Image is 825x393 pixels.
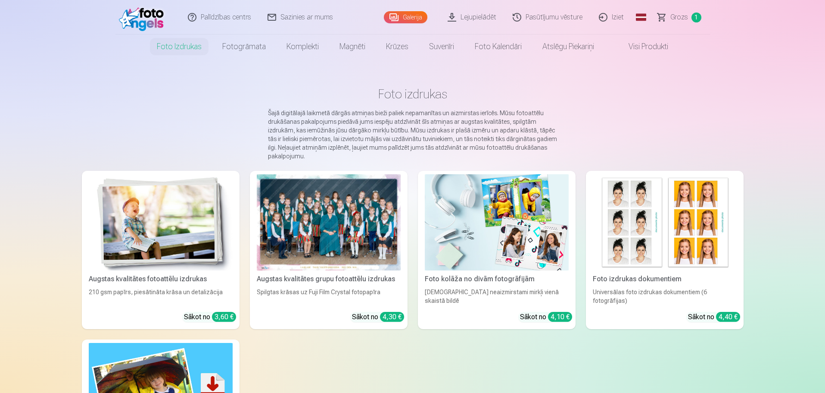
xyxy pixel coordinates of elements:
span: 1 [691,13,701,22]
a: Augstas kvalitātes fotoattēlu izdrukasAugstas kvalitātes fotoattēlu izdrukas210 gsm papīrs, piesā... [82,171,240,329]
a: Augstas kvalitātes grupu fotoattēlu izdrukasSpilgtas krāsas uz Fuji Film Crystal fotopapīraSākot ... [250,171,408,329]
div: Sākot no [688,312,740,322]
a: Atslēgu piekariņi [532,35,604,59]
div: Sākot no [520,312,572,322]
img: /fa1 [119,3,168,31]
h1: Foto izdrukas [89,86,737,102]
a: Visi produkti [604,35,679,59]
span: Grozs [670,12,688,22]
div: Augstas kvalitātes grupu fotoattēlu izdrukas [253,274,404,284]
a: Galerija [384,11,427,23]
div: 210 gsm papīrs, piesātināta krāsa un detalizācija [85,288,236,305]
div: 4,10 € [548,312,572,322]
div: Foto izdrukas dokumentiem [589,274,740,284]
div: Augstas kvalitātes fotoattēlu izdrukas [85,274,236,284]
div: Sākot no [184,312,236,322]
a: Fotogrāmata [212,35,276,59]
a: Foto izdrukas dokumentiemFoto izdrukas dokumentiemUniversālas foto izdrukas dokumentiem (6 fotogr... [586,171,744,329]
img: Augstas kvalitātes fotoattēlu izdrukas [89,174,233,270]
div: Sākot no [352,312,404,322]
a: Foto izdrukas [146,35,212,59]
a: Magnēti [329,35,376,59]
div: Spilgtas krāsas uz Fuji Film Crystal fotopapīra [253,288,404,305]
a: Foto kolāža no divām fotogrāfijāmFoto kolāža no divām fotogrāfijām[DEMOGRAPHIC_DATA] neaizmirstam... [418,171,576,329]
div: 4,30 € [380,312,404,322]
div: 4,40 € [716,312,740,322]
img: Foto kolāža no divām fotogrāfijām [425,174,569,270]
img: Foto izdrukas dokumentiem [593,174,737,270]
div: 3,60 € [212,312,236,322]
a: Suvenīri [419,35,464,59]
div: [DEMOGRAPHIC_DATA] neaizmirstami mirkļi vienā skaistā bildē [421,288,572,305]
div: Foto kolāža no divām fotogrāfijām [421,274,572,284]
a: Komplekti [276,35,329,59]
a: Krūzes [376,35,419,59]
div: Universālas foto izdrukas dokumentiem (6 fotogrāfijas) [589,288,740,305]
a: Foto kalendāri [464,35,532,59]
p: Šajā digitālajā laikmetā dārgās atmiņas bieži paliek nepamanītas un aizmirstas ierīcēs. Mūsu foto... [268,109,557,160]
